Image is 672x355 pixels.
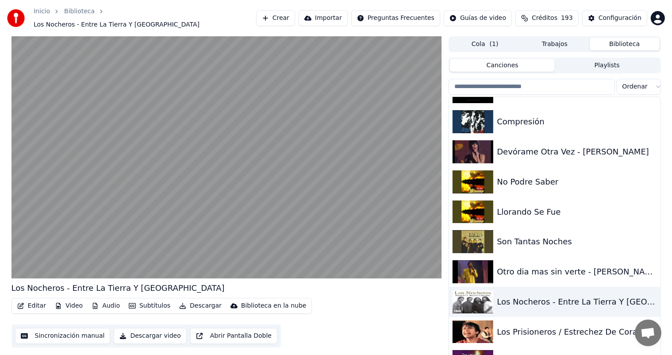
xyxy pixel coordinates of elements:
button: Sincronización manual [15,328,111,344]
span: Los Nocheros - Entre La Tierra Y [GEOGRAPHIC_DATA] [34,20,200,29]
button: Biblioteca [590,38,660,50]
button: Abrir Pantalla Doble [190,328,277,344]
a: Inicio [34,7,50,16]
div: Los Prisioneros / Estrechez De Corazón [497,326,657,338]
button: Audio [88,300,123,312]
button: Descargar video [114,328,186,344]
button: Editar [14,300,50,312]
span: 193 [561,14,573,23]
button: Importar [299,10,348,26]
div: Los Nocheros - Entre La Tierra Y [GEOGRAPHIC_DATA] [12,282,225,294]
button: Cola [450,38,520,50]
span: ( 1 ) [490,40,499,49]
span: Ordenar [622,82,648,91]
nav: breadcrumb [34,7,256,29]
div: Compresión [497,116,657,128]
span: Créditos [532,14,557,23]
div: Biblioteca en la nube [241,301,307,310]
button: Guías de video [444,10,512,26]
img: youka [7,9,25,27]
a: Biblioteca [64,7,95,16]
div: Otro dia mas sin verte - [PERSON_NAME] HD [497,266,657,278]
button: Trabajos [520,38,590,50]
button: Preguntas Frecuentes [351,10,440,26]
div: No Podre Saber [497,176,657,188]
button: Playlists [555,59,660,72]
button: Subtítulos [125,300,174,312]
button: Créditos193 [515,10,579,26]
button: Configuración [582,10,647,26]
button: Crear [256,10,295,26]
div: Llorando Se Fue [497,206,657,218]
div: Son Tantas Noches [497,235,657,248]
button: Descargar [176,300,225,312]
button: Canciones [450,59,555,72]
div: Chat abierto [635,320,661,346]
div: Los Nocheros - Entre La Tierra Y [GEOGRAPHIC_DATA] [497,296,657,308]
button: Video [51,300,86,312]
div: Configuración [599,14,641,23]
div: Devórame Otra Vez - [PERSON_NAME] [497,146,657,158]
